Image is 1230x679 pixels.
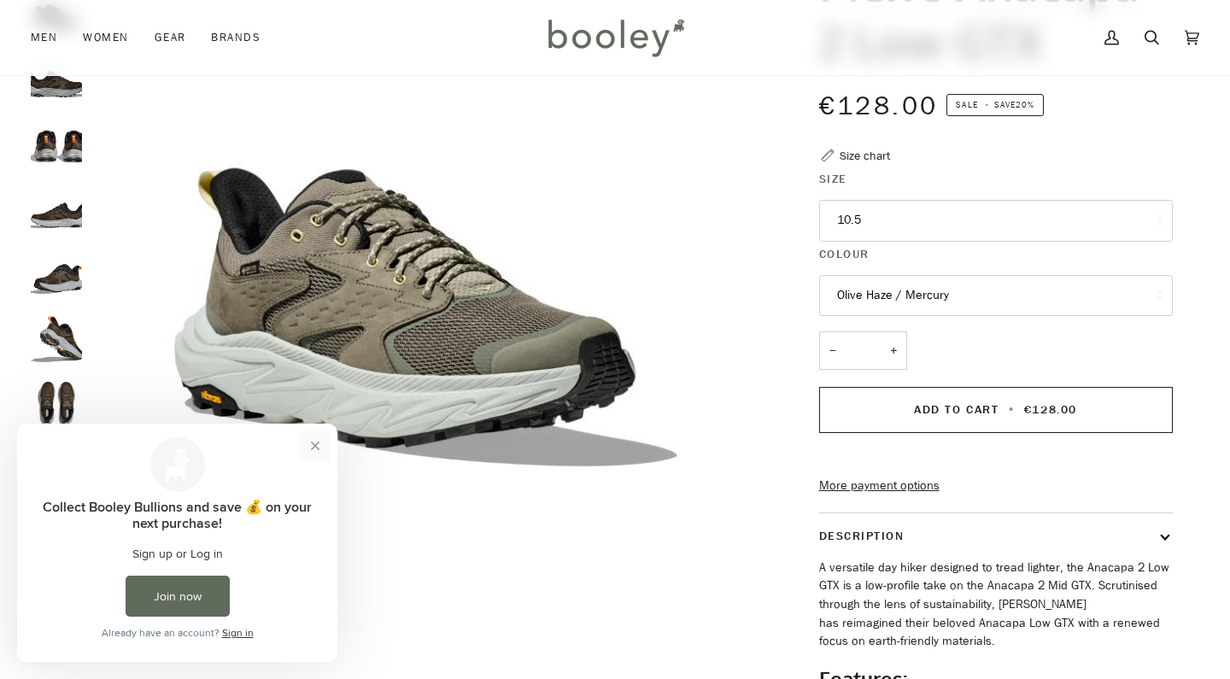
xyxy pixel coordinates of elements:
span: Gear [155,29,186,46]
span: Add to Cart [914,401,999,418]
span: €128.00 [819,89,939,124]
button: Add to Cart • €128.00 [819,387,1173,433]
button: 10.5 [819,200,1173,242]
span: • [1004,401,1020,418]
em: • [981,98,994,111]
img: Hoka Men's Anacapa 2 Low GTX Deep Umber / Stardust - Booley Galway [31,248,82,299]
div: Size chart [840,147,890,165]
span: 20% [1016,98,1034,111]
span: Women [83,29,128,46]
button: Description [819,513,1173,559]
iframe: Loyalty program pop-up with offers and actions [17,424,337,662]
span: Size [819,170,847,188]
img: Booley [541,13,690,62]
p: A versatile day hiker designed to tread lighter, the Anacapa 2 Low GTX is a low-profile take on t... [819,559,1173,651]
img: Hoka Men's Anacapa 2 Low GTX Deep Umber / Stardust - Booley Galway [31,378,82,430]
span: Save [946,94,1044,116]
span: Sale [956,98,977,111]
a: More payment options [819,477,1173,495]
span: €128.00 [1024,401,1077,418]
input: Quantity [819,331,907,370]
img: Hoka Men's Anacapa 2 Low GTX Deep Umber / Stardust - Booley Galway [31,182,82,233]
img: Hoka Men's Anacapa 2 Low GTX Deep Umber / Stardust - Booley Galway [31,117,82,168]
button: Olive Haze / Mercury [819,275,1173,317]
span: Men [31,29,57,46]
img: Hoka Men's Anacapa 2 Low GTX Deep Umber / Stardust - Booley Galway [31,313,82,365]
span: Brands [211,29,261,46]
img: Hoka Men's Anacapa 2 Low GTX Deep Umber / Stardust - Booley Galway [31,51,82,102]
button: + [880,331,907,370]
span: Colour [819,245,870,263]
button: − [819,331,846,370]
